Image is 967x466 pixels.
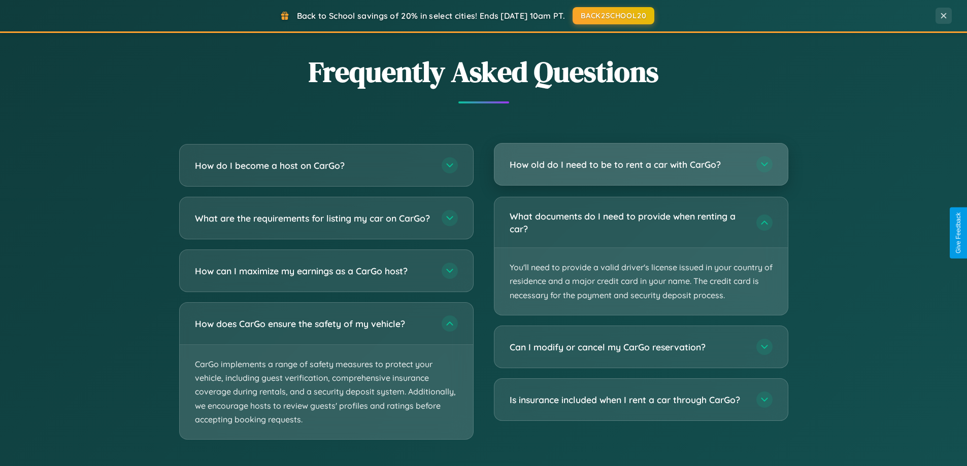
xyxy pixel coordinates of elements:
button: BACK2SCHOOL20 [573,7,654,24]
h3: How do I become a host on CarGo? [195,159,431,172]
h3: How does CarGo ensure the safety of my vehicle? [195,317,431,330]
h3: Can I modify or cancel my CarGo reservation? [510,341,746,353]
h3: How old do I need to be to rent a car with CarGo? [510,158,746,171]
div: Give Feedback [955,212,962,254]
h3: What documents do I need to provide when renting a car? [510,210,746,235]
h3: Is insurance included when I rent a car through CarGo? [510,393,746,406]
h3: What are the requirements for listing my car on CarGo? [195,212,431,225]
h2: Frequently Asked Questions [179,52,788,91]
p: You'll need to provide a valid driver's license issued in your country of residence and a major c... [494,248,788,315]
h3: How can I maximize my earnings as a CarGo host? [195,265,431,277]
p: CarGo implements a range of safety measures to protect your vehicle, including guest verification... [180,345,473,439]
span: Back to School savings of 20% in select cities! Ends [DATE] 10am PT. [297,11,565,21]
